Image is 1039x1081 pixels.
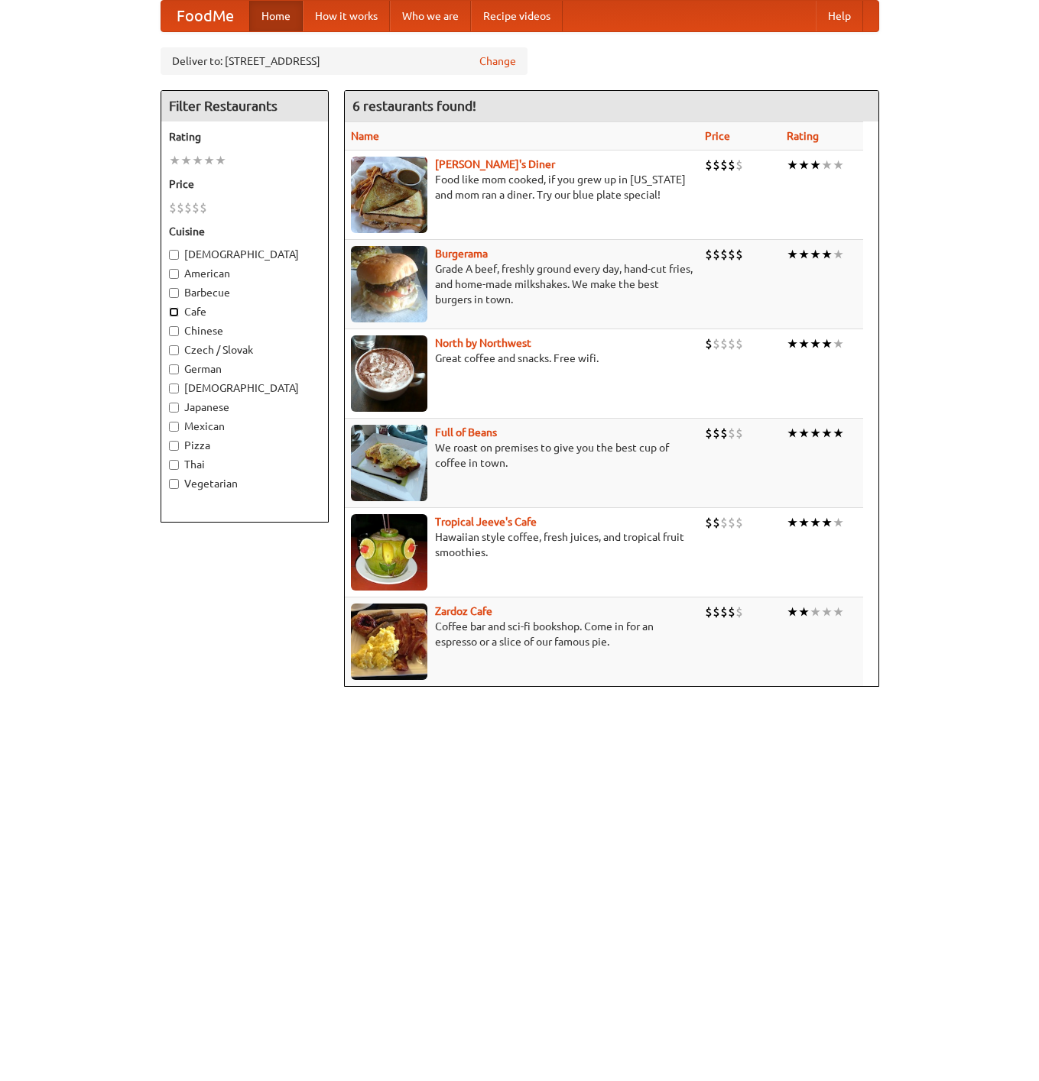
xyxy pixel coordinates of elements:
[735,335,743,352] li: $
[161,1,249,31] a: FoodMe
[787,425,798,442] li: ★
[720,335,728,352] li: $
[798,335,810,352] li: ★
[192,199,200,216] li: $
[169,247,320,262] label: [DEMOGRAPHIC_DATA]
[169,307,179,317] input: Cafe
[735,425,743,442] li: $
[203,152,215,169] li: ★
[735,514,743,531] li: $
[713,157,720,173] li: $
[810,335,821,352] li: ★
[435,516,537,528] b: Tropical Jeeve's Cafe
[169,199,177,216] li: $
[169,176,320,192] h5: Price
[351,246,427,322] img: burgerama.jpg
[169,250,179,260] input: [DEMOGRAPHIC_DATA]
[351,529,693,560] p: Hawaiian style coffee, fresh juices, and tropical fruit smoothies.
[351,130,379,142] a: Name
[798,425,810,442] li: ★
[810,425,821,442] li: ★
[735,157,743,173] li: $
[810,246,821,263] li: ★
[351,604,427,680] img: zardoz.jpg
[833,425,844,442] li: ★
[192,152,203,169] li: ★
[169,460,179,470] input: Thai
[352,99,476,113] ng-pluralize: 6 restaurants found!
[435,426,497,439] a: Full of Beans
[169,266,320,281] label: American
[705,514,713,531] li: $
[816,1,863,31] a: Help
[249,1,303,31] a: Home
[810,604,821,620] li: ★
[351,351,693,366] p: Great coffee and snacks. Free wifi.
[184,199,192,216] li: $
[161,91,328,121] h4: Filter Restaurants
[798,246,810,263] li: ★
[787,157,798,173] li: ★
[705,335,713,352] li: $
[215,152,226,169] li: ★
[180,152,192,169] li: ★
[798,157,810,173] li: ★
[169,345,179,355] input: Czech / Slovak
[713,335,720,352] li: $
[471,1,563,31] a: Recipe videos
[833,157,844,173] li: ★
[833,335,844,352] li: ★
[728,425,735,442] li: $
[351,172,693,202] p: Food like mom cooked, if you grew up in [US_STATE] and mom ran a diner. Try our blue plate special!
[728,604,735,620] li: $
[390,1,471,31] a: Who we are
[821,157,833,173] li: ★
[169,323,320,338] label: Chinese
[728,246,735,263] li: $
[169,400,320,415] label: Japanese
[798,514,810,531] li: ★
[821,514,833,531] li: ★
[169,422,179,432] input: Mexican
[177,199,184,216] li: $
[169,419,320,434] label: Mexican
[169,403,179,413] input: Japanese
[169,438,320,453] label: Pizza
[810,514,821,531] li: ★
[787,130,819,142] a: Rating
[705,604,713,620] li: $
[169,304,320,319] label: Cafe
[169,457,320,472] label: Thai
[169,479,179,489] input: Vegetarian
[728,514,735,531] li: $
[705,130,730,142] a: Price
[821,604,833,620] li: ★
[833,514,844,531] li: ★
[720,514,728,531] li: $
[169,129,320,144] h5: Rating
[720,157,728,173] li: $
[435,158,555,170] a: [PERSON_NAME]'s Diner
[798,604,810,620] li: ★
[787,604,798,620] li: ★
[169,152,180,169] li: ★
[169,384,179,393] input: [DEMOGRAPHIC_DATA]
[351,514,427,591] img: jeeves.jpg
[435,248,488,260] a: Burgerama
[833,604,844,620] li: ★
[720,425,728,442] li: $
[705,246,713,263] li: $
[821,335,833,352] li: ★
[821,425,833,442] li: ★
[169,476,320,491] label: Vegetarian
[821,246,833,263] li: ★
[169,364,179,374] input: German
[713,246,720,263] li: $
[787,246,798,263] li: ★
[169,326,179,336] input: Chinese
[435,337,531,349] a: North by Northwest
[720,246,728,263] li: $
[303,1,390,31] a: How it works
